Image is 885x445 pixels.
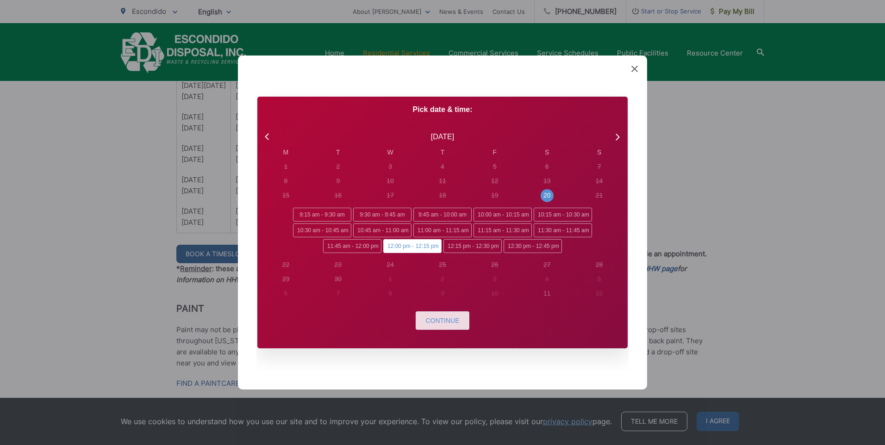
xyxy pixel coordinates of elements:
[413,208,472,222] span: 9:45 am - 10:00 am
[293,208,351,222] span: 9:15 am - 9:30 am
[431,131,454,142] div: [DATE]
[468,148,521,157] div: F
[323,239,381,253] span: 11:45 am - 12:00 pm
[383,239,442,253] span: 12:00 pm - 12:15 pm
[441,274,444,284] div: 2
[260,148,312,157] div: M
[439,191,446,200] div: 18
[257,104,628,115] p: Pick date & time:
[491,289,499,298] div: 10
[364,148,417,157] div: W
[543,191,551,200] div: 20
[474,208,532,222] span: 10:00 am - 10:15 am
[439,176,446,186] div: 11
[534,223,592,237] span: 11:30 am - 11:45 am
[596,260,603,270] div: 28
[573,148,625,157] div: S
[543,176,551,186] div: 13
[417,148,469,157] div: T
[491,176,499,186] div: 12
[596,289,603,298] div: 12
[334,260,342,270] div: 23
[504,239,562,253] span: 12:30 pm - 12:45 pm
[334,274,342,284] div: 30
[543,289,551,298] div: 11
[439,260,446,270] div: 25
[545,162,549,172] div: 6
[293,223,351,237] span: 10:30 am - 10:45 am
[443,239,502,253] span: 12:15 pm - 12:30 pm
[282,191,290,200] div: 15
[416,311,469,330] button: Continue
[598,274,601,284] div: 5
[336,289,340,298] div: 7
[491,191,499,200] div: 19
[336,162,340,172] div: 2
[284,176,288,186] div: 8
[388,162,392,172] div: 3
[353,208,411,222] span: 9:30 am - 9:45 am
[353,223,411,237] span: 10:45 am - 11:00 am
[282,260,290,270] div: 22
[284,162,288,172] div: 1
[413,223,472,237] span: 11:00 am - 11:15 am
[534,208,592,222] span: 10:15 am - 10:30 am
[596,191,603,200] div: 21
[543,260,551,270] div: 27
[388,289,392,298] div: 8
[521,148,573,157] div: S
[425,317,459,324] span: Continue
[596,176,603,186] div: 14
[386,191,394,200] div: 17
[334,191,342,200] div: 16
[284,289,288,298] div: 6
[491,260,499,270] div: 26
[493,162,497,172] div: 5
[312,148,364,157] div: T
[386,176,394,186] div: 10
[545,274,549,284] div: 4
[474,223,532,237] span: 11:15 am - 11:30 am
[493,274,497,284] div: 3
[598,162,601,172] div: 7
[441,162,444,172] div: 4
[386,260,394,270] div: 24
[336,176,340,186] div: 9
[388,274,392,284] div: 1
[282,274,290,284] div: 29
[441,289,444,298] div: 9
